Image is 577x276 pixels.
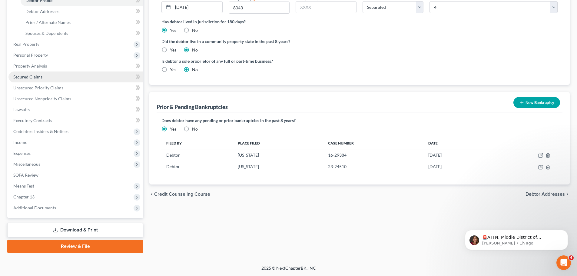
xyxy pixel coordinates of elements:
[423,137,489,149] th: Date
[149,192,154,197] i: chevron_left
[25,20,71,25] span: Prior / Alternate Names
[25,9,59,14] span: Debtor Addresses
[161,18,558,25] label: Has debtor lived in jurisdiction for 180 days?
[21,6,143,17] a: Debtor Addresses
[13,107,30,112] span: Lawsuits
[296,2,356,13] input: XXXX
[526,192,570,197] button: Debtor Addresses chevron_right
[7,240,143,253] a: Review & File
[154,192,210,197] span: Credit Counseling Course
[25,31,68,36] span: Spouses & Dependents
[170,27,176,33] label: Yes
[170,126,176,132] label: Yes
[13,151,31,156] span: Expenses
[233,161,323,172] td: [US_STATE]
[13,172,38,178] span: SOFA Review
[8,82,143,93] a: Unsecured Priority Claims
[161,137,233,149] th: Filed By
[13,85,63,90] span: Unsecured Priority Claims
[565,192,570,197] i: chevron_right
[7,223,143,237] a: Download & Print
[173,2,222,13] input: MM/DD/YYYY
[13,140,27,145] span: Income
[8,115,143,126] a: Executory Contracts
[13,42,39,47] span: Real Property
[8,61,143,71] a: Property Analysis
[423,161,489,172] td: [DATE]
[8,104,143,115] a: Lawsuits
[161,149,233,161] td: Debtor
[170,47,176,53] label: Yes
[556,255,571,270] iframe: Intercom live chat
[229,2,289,13] input: XXXX
[13,194,35,199] span: Chapter 13
[323,149,424,161] td: 16-29384
[161,117,558,124] label: Does debtor have any pending or prior bankruptcies in the past 8 years?
[13,96,71,101] span: Unsecured Nonpriority Claims
[149,192,210,197] button: chevron_left Credit Counseling Course
[8,170,143,181] a: SOFA Review
[161,161,233,172] td: Debtor
[13,205,56,210] span: Additional Documents
[161,58,356,64] label: Is debtor a sole proprietor of any full or part-time business?
[21,17,143,28] a: Prior / Alternate Names
[192,47,198,53] label: No
[233,137,323,149] th: Place Filed
[13,129,68,134] span: Codebtors Insiders & Notices
[13,74,42,79] span: Secured Claims
[513,97,560,108] button: New Bankruptcy
[13,118,52,123] span: Executory Contracts
[13,183,34,188] span: Means Test
[13,52,48,58] span: Personal Property
[13,63,47,68] span: Property Analysis
[8,93,143,104] a: Unsecured Nonpriority Claims
[323,161,424,172] td: 23-24510
[569,255,574,260] span: 4
[21,28,143,39] a: Spouses & Dependents
[161,38,558,45] label: Did the debtor live in a community property state in the past 8 years?
[170,67,176,73] label: Yes
[456,217,577,260] iframe: Intercom notifications message
[323,137,424,149] th: Case Number
[8,71,143,82] a: Secured Claims
[526,192,565,197] span: Debtor Addresses
[192,126,198,132] label: No
[233,149,323,161] td: [US_STATE]
[423,149,489,161] td: [DATE]
[13,161,40,167] span: Miscellaneous
[157,103,228,111] div: Prior & Pending Bankruptcies
[116,265,461,276] div: 2025 © NextChapterBK, INC
[192,67,198,73] label: No
[192,27,198,33] label: No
